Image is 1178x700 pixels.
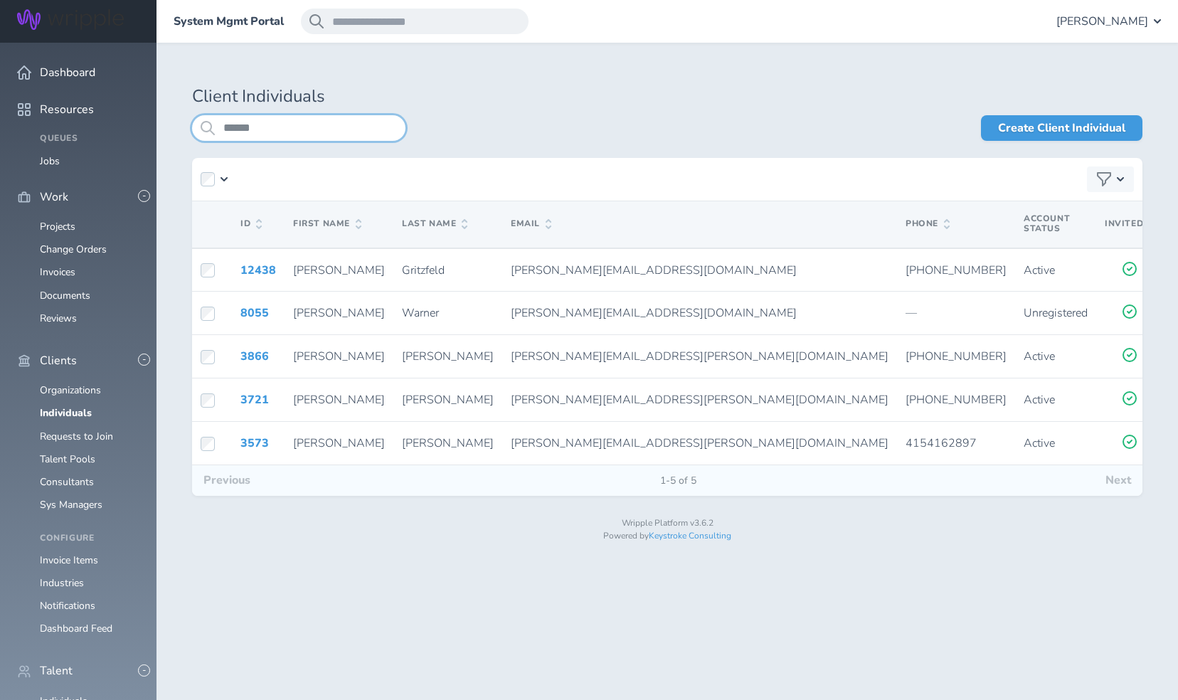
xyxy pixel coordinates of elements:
[40,243,107,256] a: Change Orders
[1024,392,1055,408] span: Active
[293,392,385,408] span: [PERSON_NAME]
[402,392,494,408] span: [PERSON_NAME]
[293,435,385,451] span: [PERSON_NAME]
[649,475,708,487] span: 1-5 of 5
[402,219,467,229] span: Last Name
[1024,305,1088,321] span: Unregistered
[240,435,269,451] a: 3573
[906,262,1007,278] span: [PHONE_NUMBER]
[40,66,95,79] span: Dashboard
[40,154,60,168] a: Jobs
[40,430,113,443] a: Requests to Join
[1024,349,1055,364] span: Active
[293,349,385,364] span: [PERSON_NAME]
[1024,213,1070,234] span: Account Status
[906,392,1007,408] span: [PHONE_NUMBER]
[40,383,101,397] a: Organizations
[240,392,269,408] a: 3721
[138,354,150,366] button: -
[40,289,90,302] a: Documents
[402,262,445,278] span: Gritzfeld
[293,305,385,321] span: [PERSON_NAME]
[174,15,284,28] a: System Mgmt Portal
[240,305,269,321] a: 8055
[240,262,276,278] a: 12438
[293,219,361,229] span: First Name
[40,354,77,367] span: Clients
[293,262,385,278] span: [PERSON_NAME]
[1105,219,1155,229] span: Invited
[981,115,1142,141] a: Create Client Individual
[1024,435,1055,451] span: Active
[192,87,1142,107] h1: Client Individuals
[40,553,98,567] a: Invoice Items
[1094,465,1142,495] button: Next
[40,498,102,511] a: Sys Managers
[511,435,888,451] span: [PERSON_NAME][EMAIL_ADDRESS][PERSON_NAME][DOMAIN_NAME]
[192,465,262,495] button: Previous
[1056,9,1161,34] button: [PERSON_NAME]
[138,190,150,202] button: -
[1024,262,1055,278] span: Active
[192,531,1142,541] p: Powered by
[40,664,73,677] span: Talent
[40,406,92,420] a: Individuals
[240,349,269,364] a: 3866
[1056,15,1148,28] span: [PERSON_NAME]
[240,219,262,229] span: ID
[511,219,551,229] span: Email
[402,349,494,364] span: [PERSON_NAME]
[40,191,68,203] span: Work
[511,349,888,364] span: [PERSON_NAME][EMAIL_ADDRESS][PERSON_NAME][DOMAIN_NAME]
[906,219,950,229] span: Phone
[40,220,75,233] a: Projects
[906,307,1007,319] p: —
[649,530,731,541] a: Keystroke Consulting
[40,265,75,279] a: Invoices
[40,576,84,590] a: Industries
[906,349,1007,364] span: [PHONE_NUMBER]
[40,134,139,144] h4: Queues
[402,305,439,321] span: Warner
[40,312,77,325] a: Reviews
[138,664,150,677] button: -
[192,519,1142,529] p: Wripple Platform v3.6.2
[40,452,95,466] a: Talent Pools
[511,392,888,408] span: [PERSON_NAME][EMAIL_ADDRESS][PERSON_NAME][DOMAIN_NAME]
[40,475,94,489] a: Consultants
[40,599,95,612] a: Notifications
[906,435,977,451] span: 4154162897
[511,262,797,278] span: [PERSON_NAME][EMAIL_ADDRESS][DOMAIN_NAME]
[17,9,124,30] img: Wripple
[40,103,94,116] span: Resources
[40,622,112,635] a: Dashboard Feed
[511,305,797,321] span: [PERSON_NAME][EMAIL_ADDRESS][DOMAIN_NAME]
[40,534,139,543] h4: Configure
[402,435,494,451] span: [PERSON_NAME]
